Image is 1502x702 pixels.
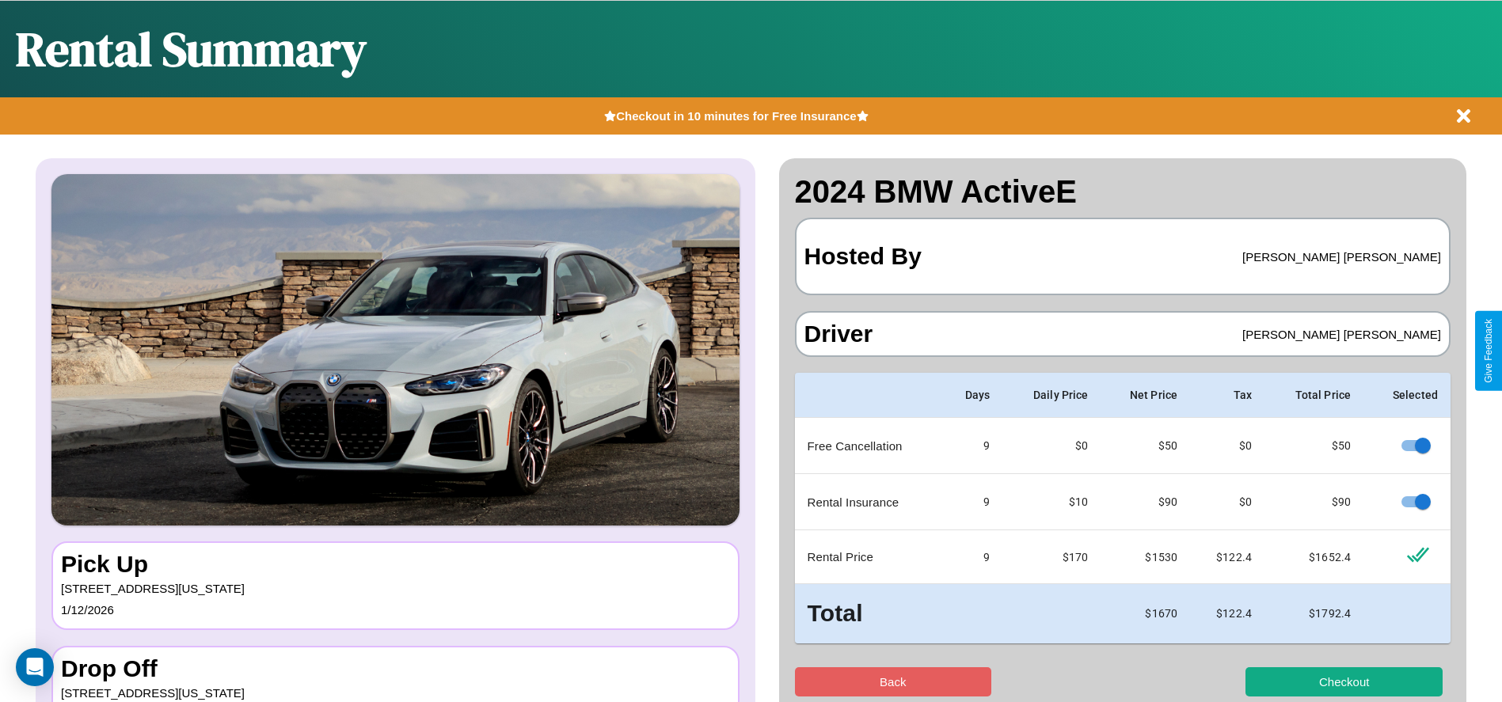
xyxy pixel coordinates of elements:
[1003,474,1101,530] td: $10
[1101,474,1191,530] td: $ 90
[941,418,1003,474] td: 9
[941,373,1003,418] th: Days
[795,174,1451,210] h2: 2024 BMW ActiveE
[616,109,856,123] b: Checkout in 10 minutes for Free Insurance
[1245,667,1443,696] button: Checkout
[795,667,992,696] button: Back
[1242,324,1441,345] p: [PERSON_NAME] [PERSON_NAME]
[1003,373,1101,418] th: Daily Price
[1101,418,1191,474] td: $ 50
[61,655,730,682] h3: Drop Off
[1190,530,1264,584] td: $ 122.4
[1101,584,1191,643] td: $ 1670
[941,530,1003,584] td: 9
[1264,530,1363,584] td: $ 1652.4
[1190,418,1264,474] td: $0
[1264,584,1363,643] td: $ 1792.4
[804,321,873,347] h3: Driver
[1190,584,1264,643] td: $ 122.4
[61,551,730,578] h3: Pick Up
[808,546,930,567] p: Rental Price
[1264,418,1363,474] td: $ 50
[16,17,367,82] h1: Rental Summary
[16,648,54,686] div: Open Intercom Messenger
[1003,418,1101,474] td: $0
[804,227,922,286] h3: Hosted By
[1242,246,1441,268] p: [PERSON_NAME] [PERSON_NAME]
[808,597,930,631] h3: Total
[1190,474,1264,530] td: $0
[1264,373,1363,418] th: Total Price
[1190,373,1264,418] th: Tax
[1363,373,1451,418] th: Selected
[61,599,730,620] p: 1 / 12 / 2026
[1101,530,1191,584] td: $ 1530
[1003,530,1101,584] td: $ 170
[61,578,730,599] p: [STREET_ADDRESS][US_STATE]
[1101,373,1191,418] th: Net Price
[795,373,1451,643] table: simple table
[1264,474,1363,530] td: $ 90
[941,474,1003,530] td: 9
[1483,319,1494,383] div: Give Feedback
[808,435,930,457] p: Free Cancellation
[808,491,930,513] p: Rental Insurance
